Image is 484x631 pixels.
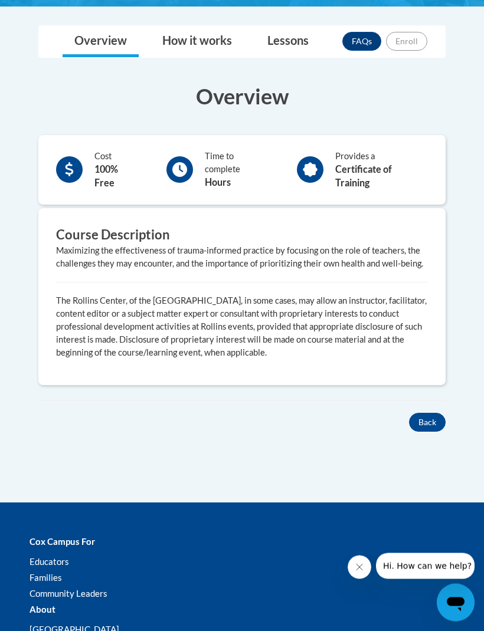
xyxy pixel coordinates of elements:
button: Back [409,413,446,432]
b: Hours [205,177,231,188]
a: How it works [151,27,244,58]
a: Lessons [256,27,321,58]
iframe: Button to launch messaging window [437,584,475,622]
a: Community Leaders [30,589,107,599]
div: Provides a [335,150,428,190]
b: Cox Campus For [30,537,95,547]
iframe: Close message [348,556,371,579]
div: Cost [94,150,140,190]
b: 100% Free [94,164,118,189]
h3: Course Description [56,226,428,245]
div: Time to complete [205,150,271,190]
button: Enroll [386,32,427,51]
h3: Overview [38,82,446,111]
iframe: Message from company [376,553,475,579]
b: About [30,604,55,615]
b: Certificate of Training [335,164,392,189]
a: Families [30,573,62,583]
p: The Rollins Center, of the [GEOGRAPHIC_DATA], in some cases, may allow an instructor, facilitator... [56,295,428,360]
div: Maximizing the effectiveness of trauma-informed practice by focusing on the role of teachers, the... [56,245,428,271]
a: Overview [63,27,139,58]
a: FAQs [342,32,381,51]
a: Educators [30,557,69,567]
